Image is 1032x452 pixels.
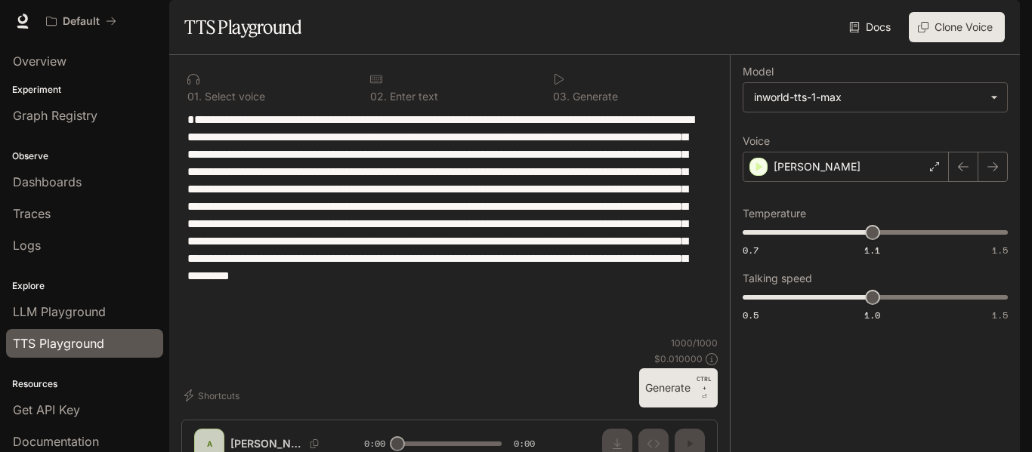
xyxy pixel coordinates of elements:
[992,244,1008,257] span: 1.5
[570,91,618,102] p: Generate
[743,309,759,321] span: 0.5
[743,273,812,284] p: Talking speed
[63,15,100,28] p: Default
[553,91,570,102] p: 0 3 .
[846,12,897,42] a: Docs
[181,383,246,407] button: Shortcuts
[387,91,438,102] p: Enter text
[992,309,1008,321] span: 1.5
[743,208,806,219] p: Temperature
[774,159,861,174] p: [PERSON_NAME]
[743,244,759,257] span: 0.7
[864,309,880,321] span: 1.0
[654,352,703,365] p: $ 0.010000
[754,90,983,105] div: inworld-tts-1-max
[39,6,123,36] button: All workspaces
[909,12,1005,42] button: Clone Voice
[187,91,202,102] p: 0 1 .
[697,374,712,392] p: CTRL +
[743,66,774,77] p: Model
[743,136,770,146] p: Voice
[184,12,301,42] h1: TTS Playground
[370,91,387,102] p: 0 2 .
[743,83,1007,112] div: inworld-tts-1-max
[697,374,712,401] p: ⏎
[202,91,265,102] p: Select voice
[639,368,718,407] button: GenerateCTRL +⏎
[864,244,880,257] span: 1.1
